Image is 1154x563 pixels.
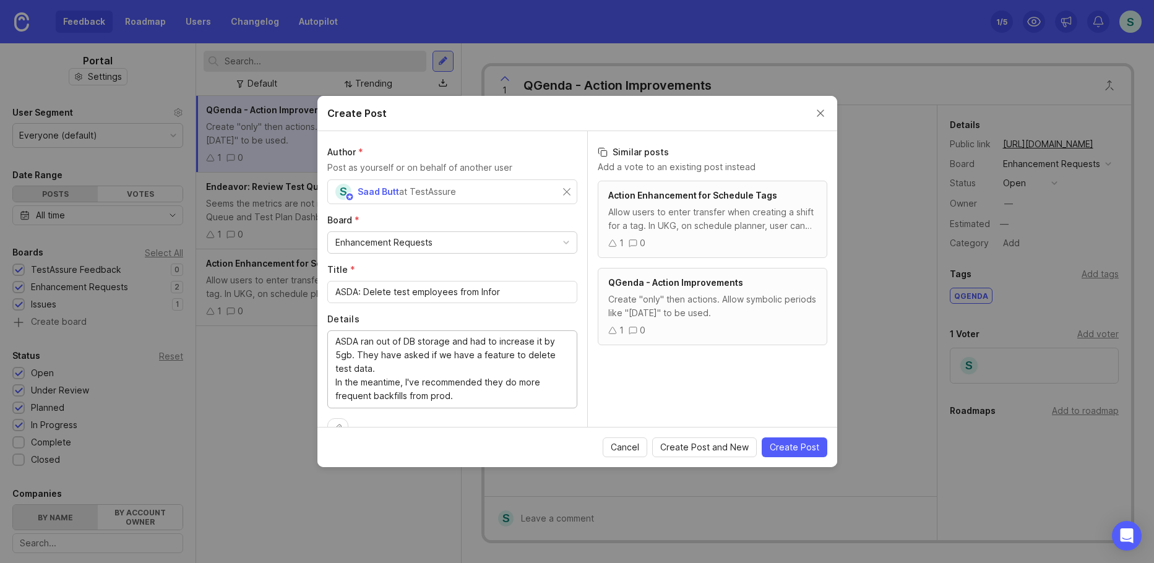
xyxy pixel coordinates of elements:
[608,293,817,320] div: Create "only" then actions. Allow symbolic periods like "[DATE]" to be used.
[640,236,645,250] div: 0
[598,268,827,345] a: QGenda - Action ImprovementsCreate "only" then actions. Allow symbolic periods like "[DATE]" to b...
[598,146,827,158] h3: Similar posts
[327,313,577,325] label: Details
[358,186,399,197] span: Saad Butt
[603,437,647,457] button: Cancel
[1112,521,1142,551] div: Open Intercom Messenger
[327,147,363,157] span: Author (required)
[762,437,827,457] button: Create Post
[660,441,749,453] span: Create Post and New
[335,184,351,200] div: S
[327,106,387,121] h2: Create Post
[608,205,817,233] div: Allow users to enter transfer when creating a shift for a tag. In UKG, on schedule planner, user ...
[345,192,354,202] img: member badge
[619,324,624,337] div: 1
[814,106,827,120] button: Close create post modal
[598,181,827,258] a: Action Enhancement for Schedule TagsAllow users to enter transfer when creating a shift for a tag...
[770,441,819,453] span: Create Post
[608,277,743,288] span: QGenda - Action Improvements
[611,441,639,453] span: Cancel
[640,324,645,337] div: 0
[608,190,777,200] span: Action Enhancement for Schedule Tags
[399,185,456,199] div: at TestAssure
[652,437,757,457] button: Create Post and New
[335,335,569,403] textarea: ASDA ran out of DB storage and had to increase it by 5gb. They have asked if we have a feature to...
[327,161,577,174] p: Post as yourself or on behalf of another user
[335,285,569,299] input: Short, descriptive title
[327,264,355,275] span: Title (required)
[619,236,624,250] div: 1
[598,161,827,173] p: Add a vote to an existing post instead
[335,236,433,249] div: Enhancement Requests
[327,215,360,225] span: Board (required)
